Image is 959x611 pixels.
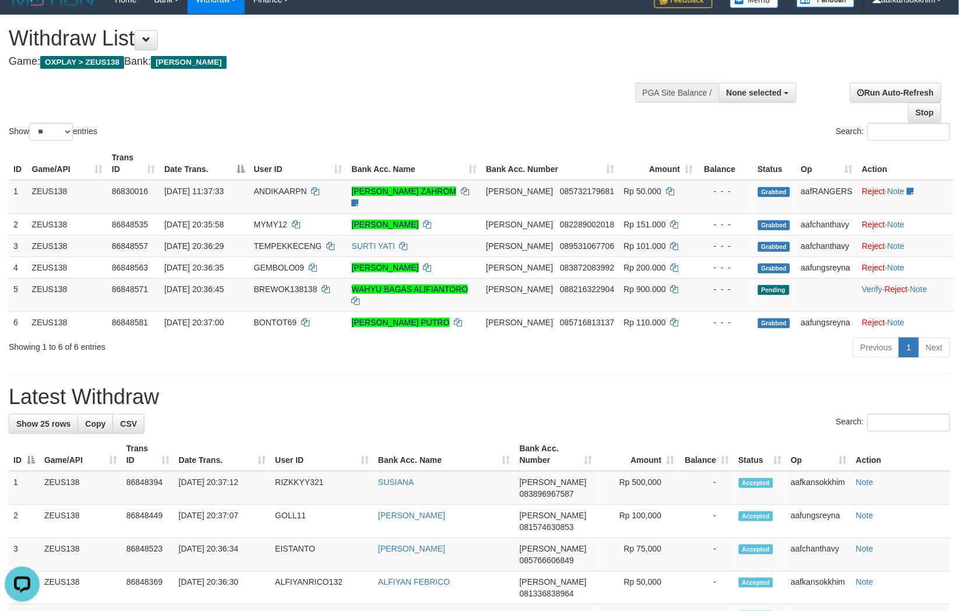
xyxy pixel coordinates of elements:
[758,285,789,295] span: Pending
[887,263,905,272] a: Note
[862,187,886,196] a: Reject
[796,257,858,278] td: aafungsreyna
[560,220,614,229] span: Copy 082289002018 to clipboard
[9,336,391,353] div: Showing 1 to 6 of 6 entries
[856,477,873,487] a: Note
[862,318,886,327] a: Reject
[619,147,698,180] th: Amount: activate to sort column ascending
[868,414,950,431] input: Search:
[373,438,515,471] th: Bank Acc. Name: activate to sort column ascending
[40,538,122,571] td: ZEUS138
[856,544,873,553] a: Note
[597,471,679,505] td: Rp 500,000
[899,338,919,357] a: 1
[112,241,148,251] span: 86848557
[862,263,886,272] a: Reject
[164,187,224,196] span: [DATE] 11:37:33
[164,318,224,327] span: [DATE] 20:37:00
[868,123,950,141] input: Search:
[29,123,73,141] select: Showentries
[796,311,858,333] td: aafungsreyna
[270,438,373,471] th: User ID: activate to sort column ascending
[9,311,27,333] td: 6
[597,538,679,571] td: Rp 75,000
[254,263,304,272] span: GEMBOLO09
[40,56,124,69] span: OXPLAY > ZEUS138
[719,83,796,103] button: None selected
[352,263,419,272] a: [PERSON_NAME]
[597,438,679,471] th: Amount: activate to sort column ascending
[520,511,587,520] span: [PERSON_NAME]
[624,318,666,327] span: Rp 110.000
[254,187,307,196] span: ANDIKAARPN
[174,571,271,605] td: [DATE] 20:36:30
[270,505,373,538] td: GOLL11
[112,220,148,229] span: 86848535
[758,220,791,230] span: Grabbed
[481,147,619,180] th: Bank Acc. Number: activate to sort column ascending
[887,318,905,327] a: Note
[9,538,40,571] td: 3
[112,414,144,434] a: CSV
[862,241,886,251] a: Reject
[856,511,873,520] a: Note
[887,187,905,196] a: Note
[679,505,734,538] td: -
[352,285,468,294] a: WAHYU BAGAS ALIFIANTORO
[486,318,553,327] span: [PERSON_NAME]
[27,278,107,311] td: ZEUS138
[520,589,574,598] span: Copy 081336838964 to clipboard
[352,220,419,229] a: [PERSON_NAME]
[254,318,297,327] span: BONTOT69
[520,477,587,487] span: [PERSON_NAME]
[679,471,734,505] td: -
[679,571,734,605] td: -
[486,187,553,196] span: [PERSON_NAME]
[40,471,122,505] td: ZEUS138
[122,471,174,505] td: 86848394
[624,285,666,294] span: Rp 900.000
[27,213,107,235] td: ZEUS138
[486,263,553,272] span: [PERSON_NAME]
[624,263,666,272] span: Rp 200.000
[174,538,271,571] td: [DATE] 20:36:34
[520,544,587,553] span: [PERSON_NAME]
[122,505,174,538] td: 86848449
[624,220,666,229] span: Rp 151.000
[174,505,271,538] td: [DATE] 20:37:07
[858,235,954,257] td: ·
[151,56,226,69] span: [PERSON_NAME]
[486,220,553,229] span: [PERSON_NAME]
[758,264,791,273] span: Grabbed
[702,185,748,197] div: - - -
[9,56,627,68] h4: Game: Bank:
[9,147,27,180] th: ID
[174,471,271,505] td: [DATE] 20:37:12
[786,471,851,505] td: aafkansokkhim
[796,213,858,235] td: aafchanthavy
[887,241,905,251] a: Note
[918,338,950,357] a: Next
[85,419,105,429] span: Copy
[122,571,174,605] td: 86848369
[9,471,40,505] td: 1
[560,263,614,272] span: Copy 083872083992 to clipboard
[560,318,614,327] span: Copy 085716813137 to clipboard
[77,414,113,434] a: Copy
[378,511,445,520] a: [PERSON_NAME]
[9,123,97,141] label: Show entries
[486,241,553,251] span: [PERSON_NAME]
[908,103,942,122] a: Stop
[862,285,883,294] a: Verify
[9,505,40,538] td: 2
[9,257,27,278] td: 4
[9,27,627,50] h1: Withdraw List
[9,278,27,311] td: 5
[40,571,122,605] td: ZEUS138
[858,147,954,180] th: Action
[560,187,614,196] span: Copy 085732179681 to clipboard
[515,438,597,471] th: Bank Acc. Number: activate to sort column ascending
[679,438,734,471] th: Balance: activate to sort column ascending
[624,187,662,196] span: Rp 50.000
[786,538,851,571] td: aafchanthavy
